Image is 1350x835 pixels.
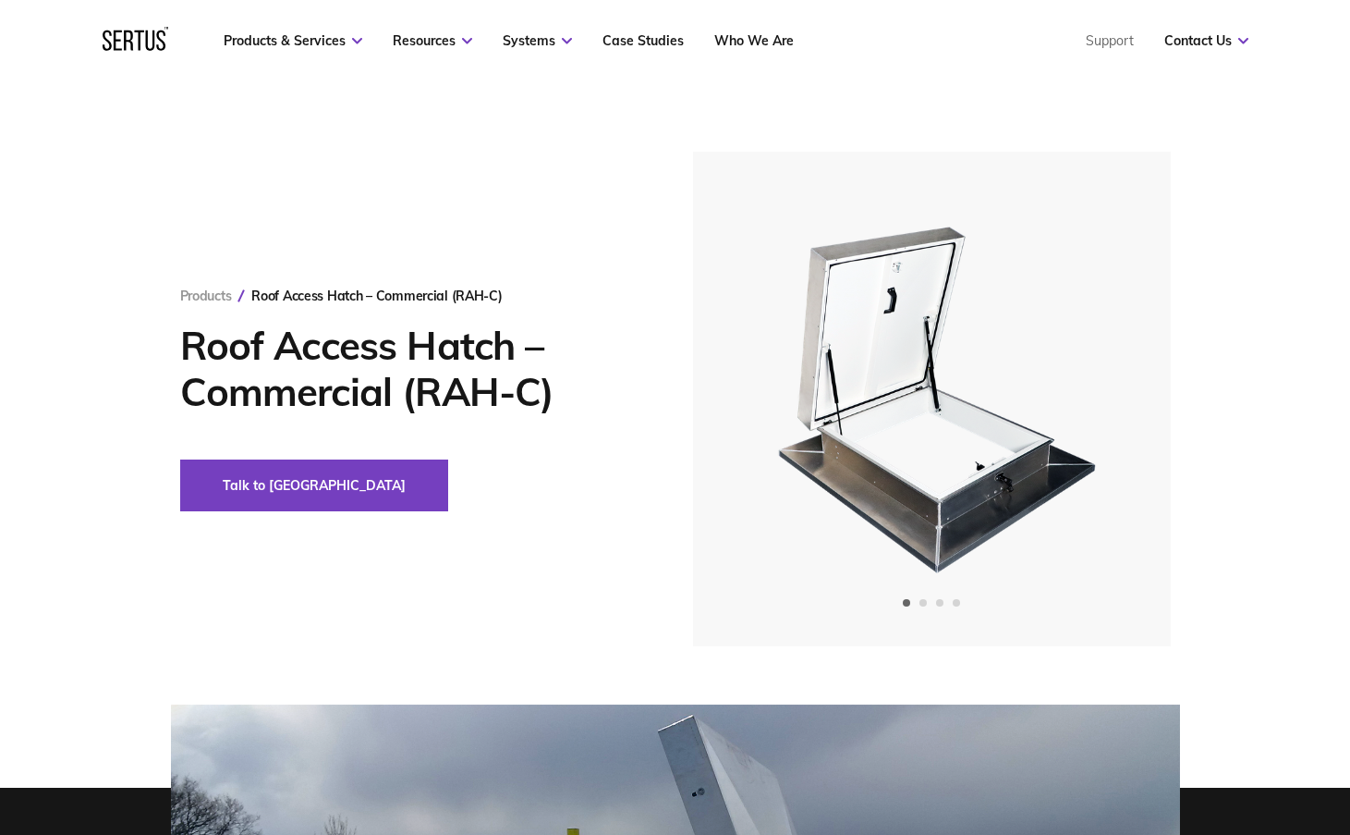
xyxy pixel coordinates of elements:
iframe: Chat Widget [1017,620,1350,835]
span: Go to slide 2 [919,599,927,607]
a: Support [1086,32,1134,49]
span: Go to slide 4 [953,599,960,607]
a: Resources [393,32,472,49]
a: Who We Are [714,32,794,49]
a: Products [180,288,232,304]
a: Contact Us [1164,32,1248,49]
button: Talk to [GEOGRAPHIC_DATA] [180,460,448,511]
span: Go to slide 3 [936,599,943,607]
a: Case Studies [602,32,684,49]
h1: Roof Access Hatch – Commercial (RAH-C) [180,323,638,415]
a: Systems [503,32,572,49]
a: Products & Services [224,32,362,49]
